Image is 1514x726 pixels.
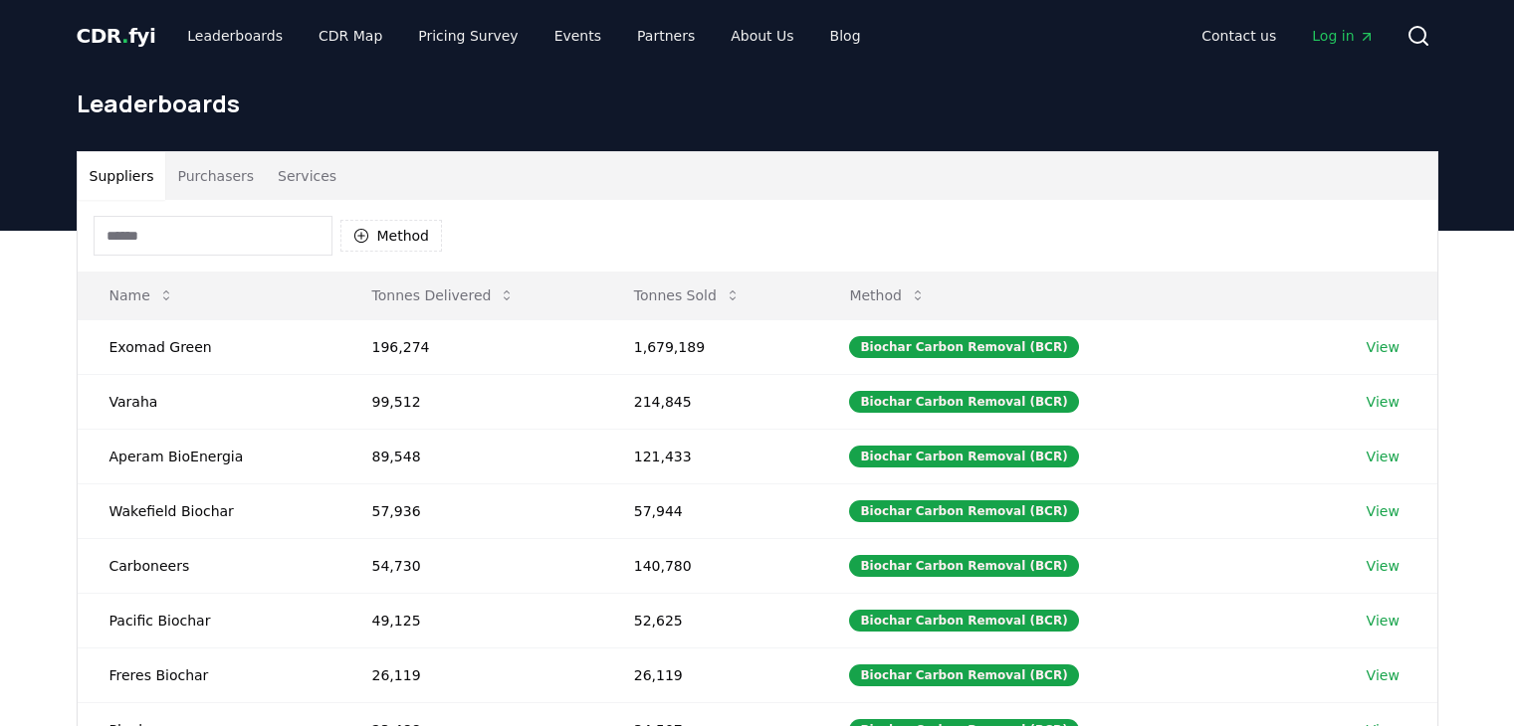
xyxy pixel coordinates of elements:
[171,18,299,54] a: Leaderboards
[303,18,398,54] a: CDR Map
[539,18,617,54] a: Events
[356,275,532,315] button: Tonnes Delivered
[78,483,340,538] td: Wakefield Biochar
[849,555,1078,577] div: Biochar Carbon Removal (BCR)
[340,220,443,252] button: Method
[121,24,128,48] span: .
[1186,18,1390,54] nav: Main
[340,483,602,538] td: 57,936
[618,275,757,315] button: Tonnes Sold
[77,22,156,50] a: CDR.fyi
[833,275,942,315] button: Method
[340,538,602,593] td: 54,730
[78,374,340,429] td: Varaha
[78,593,340,647] td: Pacific Biochar
[78,429,340,483] td: Aperam BioEnergia
[165,152,266,200] button: Purchasers
[814,18,877,54] a: Blog
[171,18,876,54] nav: Main
[602,374,818,429] td: 214,845
[266,152,348,200] button: Services
[1186,18,1292,54] a: Contact us
[602,538,818,593] td: 140,780
[402,18,534,54] a: Pricing Survey
[1296,18,1390,54] a: Log in
[849,336,1078,358] div: Biochar Carbon Removal (BCR)
[340,429,602,483] td: 89,548
[78,538,340,593] td: Carboneers
[340,593,602,647] td: 49,125
[849,664,1078,686] div: Biochar Carbon Removal (BCR)
[715,18,809,54] a: About Us
[849,610,1078,632] div: Biochar Carbon Removal (BCR)
[849,500,1078,522] div: Biochar Carbon Removal (BCR)
[1367,447,1400,466] a: View
[77,88,1438,119] h1: Leaderboards
[340,319,602,374] td: 196,274
[1367,611,1400,631] a: View
[849,446,1078,467] div: Biochar Carbon Removal (BCR)
[1367,501,1400,521] a: View
[1312,26,1374,46] span: Log in
[1367,556,1400,576] a: View
[602,647,818,702] td: 26,119
[77,24,156,48] span: CDR fyi
[602,483,818,538] td: 57,944
[602,593,818,647] td: 52,625
[1367,392,1400,412] a: View
[1367,337,1400,357] a: View
[340,647,602,702] td: 26,119
[621,18,711,54] a: Partners
[78,647,340,702] td: Freres Biochar
[340,374,602,429] td: 99,512
[1367,665,1400,685] a: View
[849,391,1078,413] div: Biochar Carbon Removal (BCR)
[602,319,818,374] td: 1,679,189
[94,275,190,315] button: Name
[78,319,340,374] td: Exomad Green
[602,429,818,483] td: 121,433
[78,152,166,200] button: Suppliers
